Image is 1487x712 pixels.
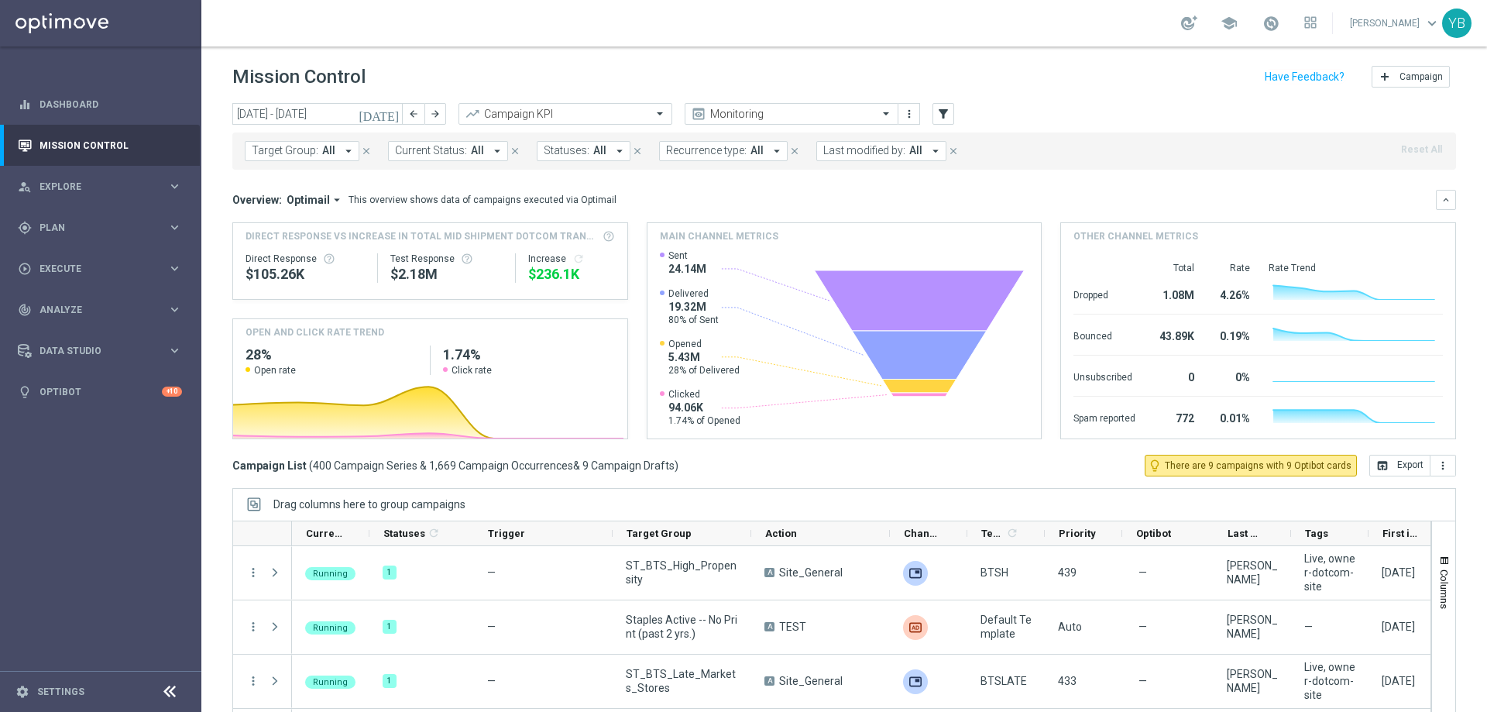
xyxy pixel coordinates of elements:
span: Current Status: [395,144,467,157]
h3: Campaign List [232,459,678,473]
button: more_vert [246,674,260,688]
span: Live, owner-dotcom-site [1304,660,1355,702]
span: BTSH [980,566,1008,580]
span: 9 Campaign Drafts [582,459,675,473]
button: Statuses: All arrow_drop_down [537,141,630,161]
button: person_search Explore keyboard_arrow_right [17,181,183,193]
span: Optibot [1136,528,1171,539]
span: Click rate [452,364,492,377]
a: [PERSON_NAME]keyboard_arrow_down [1348,12,1442,35]
button: lightbulb Optibot +10 [17,386,183,398]
span: 1.74% of Opened [668,414,740,427]
i: arrow_drop_down [613,144,627,158]
h3: Overview: [232,193,282,207]
span: 28% of Delivered [668,364,740,377]
span: All [593,144,606,157]
span: Explore [39,182,167,191]
i: filter_alt [936,107,950,121]
span: Sent [668,249,706,262]
span: Analyze [39,305,167,315]
div: Spam reported [1073,404,1135,429]
div: play_circle_outline Execute keyboard_arrow_right [17,263,183,275]
span: All [322,144,335,157]
span: — [1138,674,1147,688]
span: 5.43M [668,350,740,364]
span: Drag columns here to group campaigns [273,498,465,511]
button: gps_fixed Plan keyboard_arrow_right [17,222,183,234]
div: Increase [528,253,614,265]
span: — [487,675,496,687]
i: preview [691,106,706,122]
div: 22 Aug 2025, Friday [1382,566,1415,580]
div: Analyze [18,303,167,317]
colored-tag: Running [305,566,355,580]
div: Press SPACE to select this row. [233,655,292,709]
span: Live, owner-dotcom-site [1304,552,1355,593]
div: Press SPACE to select this row. [233,600,292,655]
img: Adobe SFTP Prod [903,561,928,586]
button: arrow_back [403,103,424,125]
div: equalizer Dashboard [17,98,183,111]
i: keyboard_arrow_right [167,220,182,235]
span: Site_General [779,566,843,580]
span: Statuses [383,528,425,539]
i: trending_up [465,106,480,122]
span: 433 [1058,675,1077,687]
span: Opened [668,338,740,350]
div: Liveramp [903,615,928,640]
i: refresh [572,253,585,265]
i: keyboard_arrow_right [167,343,182,358]
span: — [1138,566,1147,580]
span: Staples Active -- No Print (past 2 yrs.) [626,613,738,641]
a: Mission Control [39,125,182,166]
h2: 1.74% [443,346,615,364]
span: Target Group [627,528,692,539]
div: +10 [162,387,182,397]
div: 22 Aug 2025, Friday [1382,674,1415,688]
i: arrow_drop_down [342,144,355,158]
colored-tag: Running [305,674,355,689]
i: settings [15,685,29,699]
h2: 28% [246,346,417,364]
div: Rate [1213,262,1250,274]
button: more_vert [246,620,260,634]
div: Data Studio keyboard_arrow_right [17,345,183,357]
button: arrow_forward [424,103,446,125]
div: Bounced [1073,322,1135,347]
i: refresh [428,527,440,539]
span: A [764,622,774,631]
button: lightbulb_outline There are 9 campaigns with 9 Optibot cards [1145,455,1357,476]
button: filter_alt [932,103,954,125]
span: Columns [1438,569,1451,609]
i: close [361,146,372,157]
span: school [1221,15,1238,32]
button: close [630,143,644,160]
button: more_vert [1430,455,1456,476]
div: Unsubscribed [1073,363,1135,388]
span: — [487,566,496,579]
button: close [946,143,960,160]
a: Optibot [39,371,162,412]
multiple-options-button: Export to CSV [1369,459,1456,471]
div: Total [1154,262,1194,274]
button: Target Group: All arrow_drop_down [245,141,359,161]
span: ST_BTS_High_Propensity [626,559,738,586]
span: BTSLATE [980,674,1027,688]
span: All [471,144,484,157]
div: 0% [1213,363,1250,388]
span: & [573,459,580,472]
button: Current Status: All arrow_drop_down [388,141,508,161]
span: 19.32M [668,300,719,314]
button: open_in_browser Export [1369,455,1430,476]
span: Default Template [980,613,1032,641]
i: close [510,146,520,157]
i: lightbulb_outline [1148,459,1162,473]
span: Running [313,623,348,633]
div: 1 [383,566,397,580]
input: Select date range [232,103,403,125]
div: 0 [1154,363,1194,388]
div: Optibot [18,371,182,412]
i: keyboard_arrow_right [167,302,182,317]
div: track_changes Analyze keyboard_arrow_right [17,304,183,316]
